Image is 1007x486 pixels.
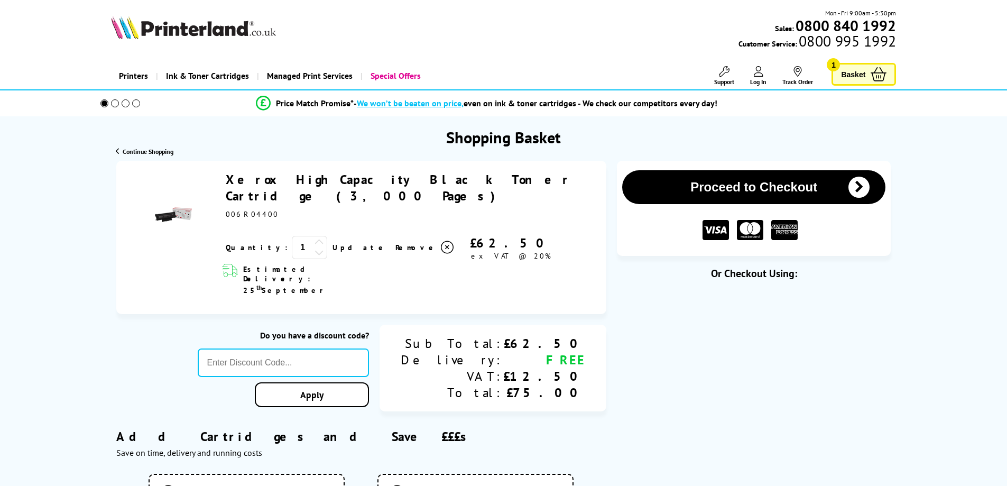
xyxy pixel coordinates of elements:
span: Log In [750,78,766,86]
div: Add Cartridges and Save £££s [116,412,606,474]
a: Update [332,243,387,252]
span: ex VAT @ 20% [471,251,551,261]
img: VISA [703,220,729,241]
span: 1 [827,58,840,71]
span: 0800 995 1992 [797,36,896,46]
span: Quantity: [226,243,288,252]
li: modal_Promise [86,94,888,113]
a: Basket 1 [832,63,896,86]
div: Total: [401,384,503,401]
span: Continue Shopping [123,148,173,155]
span: Estimated Delivery: 25 September [243,264,374,295]
a: Printers [111,62,156,89]
div: VAT: [401,368,503,384]
span: 006R04400 [226,209,279,219]
img: American Express [771,220,798,241]
button: Proceed to Checkout [622,170,885,204]
div: £62.50 [455,235,566,251]
sup: th [256,283,262,291]
a: Continue Shopping [116,148,173,155]
input: Enter Discount Code... [198,349,369,377]
img: MASTER CARD [737,220,763,241]
span: Customer Service: [738,36,896,49]
div: Save on time, delivery and running costs [116,447,606,458]
div: £62.50 [503,335,585,352]
div: FREE [503,352,585,368]
a: Delete item from your basket [395,240,455,255]
span: We won’t be beaten on price, [357,98,464,108]
h1: Shopping Basket [446,127,561,148]
img: Printerland Logo [111,16,276,39]
div: Or Checkout Using: [617,267,891,280]
a: Support [714,66,734,86]
span: Sales: [775,23,794,33]
a: Managed Print Services [257,62,361,89]
span: Basket [841,67,865,81]
a: Ink & Toner Cartridges [156,62,257,89]
a: Track Order [782,66,813,86]
div: £75.00 [503,384,585,401]
div: - even on ink & toner cartridges - We check our competitors every day! [354,98,717,108]
span: Mon - Fri 9:00am - 5:30pm [825,8,896,18]
span: Price Match Promise* [276,98,354,108]
a: Log In [750,66,766,86]
div: Do you have a discount code? [198,330,369,341]
a: Xerox High Capacity Black Toner Cartridge (3,000 Pages) [226,171,571,204]
div: Delivery: [401,352,503,368]
div: Sub Total: [401,335,503,352]
img: Xerox High Capacity Black Toner Cartridge (3,000 Pages) [155,196,192,233]
span: Remove [395,243,437,252]
b: 0800 840 1992 [796,16,896,35]
span: Support [714,78,734,86]
a: Apply [255,382,369,407]
span: Ink & Toner Cartridges [166,62,249,89]
a: Special Offers [361,62,429,89]
a: 0800 840 1992 [794,21,896,31]
a: Printerland Logo [111,16,311,41]
div: £12.50 [503,368,585,384]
